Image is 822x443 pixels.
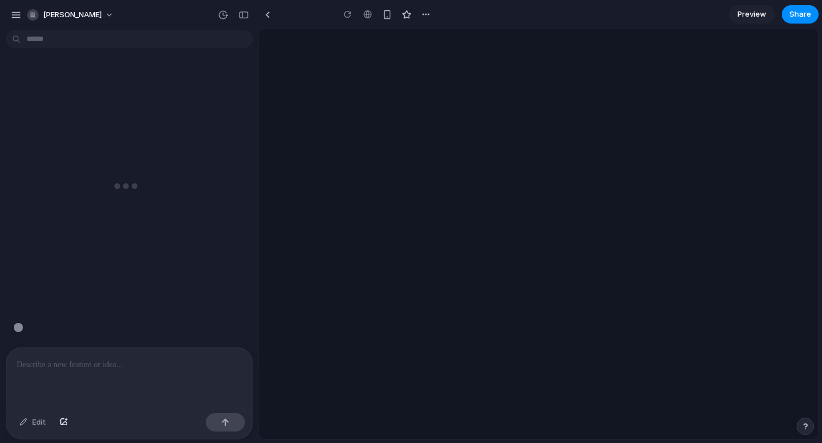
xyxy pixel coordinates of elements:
span: Share [789,9,811,20]
a: Preview [729,5,775,24]
button: [PERSON_NAME] [22,6,120,24]
span: [PERSON_NAME] [43,9,102,21]
span: Preview [738,9,766,20]
button: Share [782,5,819,24]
